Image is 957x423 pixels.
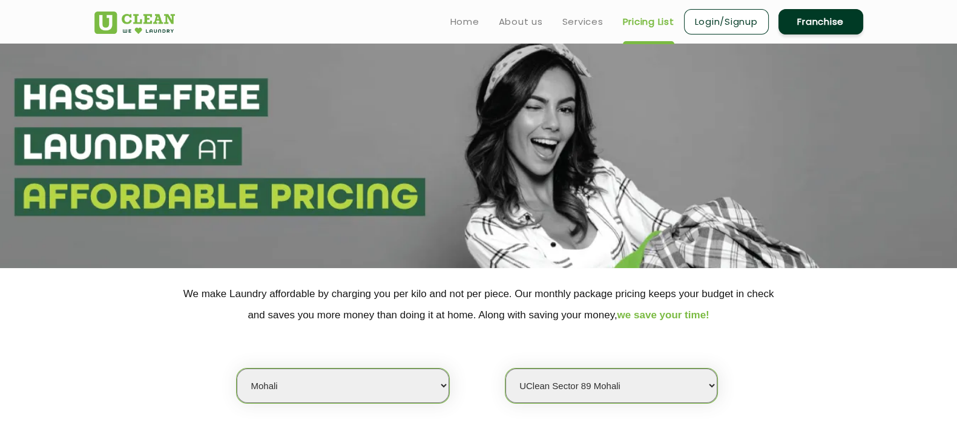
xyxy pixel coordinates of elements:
a: Services [562,15,603,29]
p: We make Laundry affordable by charging you per kilo and not per piece. Our monthly package pricin... [94,283,863,326]
a: Home [450,15,479,29]
img: UClean Laundry and Dry Cleaning [94,11,175,34]
a: Login/Signup [684,9,769,34]
a: Franchise [778,9,863,34]
a: About us [499,15,543,29]
span: we save your time! [617,309,709,321]
a: Pricing List [623,15,674,29]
